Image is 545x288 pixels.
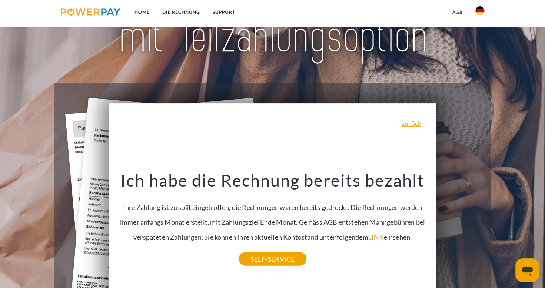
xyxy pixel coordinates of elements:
[61,8,120,16] img: logo-powerpay.svg
[114,170,431,259] div: Ihre Zahlung ist zu spät eingetroffen, die Rechnungen waren bereits gedruckt. Die Rechnungen werd...
[114,170,431,190] h3: Ich habe die Rechnung bereits bezahlt
[206,6,242,19] a: SUPPORT
[368,233,384,241] a: LINK
[515,258,539,282] iframe: Schaltfläche zum Öffnen des Messaging-Fensters
[128,6,156,19] a: Home
[446,6,469,19] a: agb
[475,6,484,15] img: de
[402,120,421,127] a: zurück
[239,252,306,266] a: SELF-SERVICE
[156,6,206,19] a: DIE RECHNUNG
